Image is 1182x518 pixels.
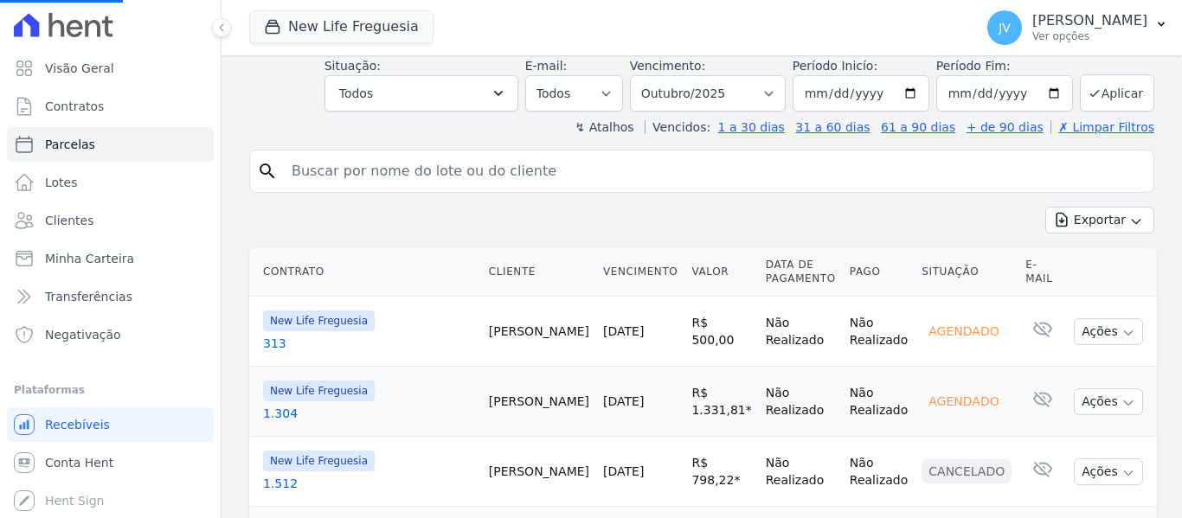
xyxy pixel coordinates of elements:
button: Exportar [1045,207,1154,233]
label: Período Fim: [936,57,1073,75]
th: Vencimento [596,247,684,297]
th: Situação [915,247,1018,297]
span: Visão Geral [45,60,114,77]
label: Situação: [324,59,381,73]
a: Negativação [7,317,214,352]
span: Conta Hent [45,454,113,471]
div: Cancelado [922,459,1012,483]
a: 1.304 [263,405,475,422]
th: E-mail [1018,247,1067,297]
p: [PERSON_NAME] [1032,12,1147,29]
i: search [257,161,278,182]
th: Cliente [482,247,596,297]
td: Não Realizado [759,367,843,437]
label: Período Inicío: [793,59,877,73]
th: Pago [843,247,915,297]
span: Todos [339,83,373,104]
a: Conta Hent [7,445,214,480]
a: 61 a 90 dias [881,120,955,134]
td: Não Realizado [843,367,915,437]
span: Transferências [45,288,132,305]
th: Contrato [249,247,482,297]
td: [PERSON_NAME] [482,297,596,367]
button: Aplicar [1080,74,1154,112]
a: Parcelas [7,127,214,162]
span: Clientes [45,212,93,229]
a: + de 90 dias [967,120,1044,134]
div: Agendado [922,319,1005,343]
span: Parcelas [45,136,95,153]
button: New Life Freguesia [249,10,434,43]
a: 1.512 [263,475,475,492]
label: Vencimento: [630,59,705,73]
label: E-mail: [525,59,568,73]
span: Contratos [45,98,104,115]
a: Minha Carteira [7,241,214,276]
a: Lotes [7,165,214,200]
td: R$ 798,22 [684,437,758,507]
span: Negativação [45,326,121,343]
th: Data de Pagamento [759,247,843,297]
a: Visão Geral [7,51,214,86]
a: Contratos [7,89,214,124]
button: JV [PERSON_NAME] Ver opções [973,3,1182,52]
button: Ações [1074,458,1143,485]
label: ↯ Atalhos [575,120,633,134]
p: Ver opções [1032,29,1147,43]
span: JV [999,22,1011,34]
button: Ações [1074,388,1143,415]
td: Não Realizado [843,437,915,507]
div: Agendado [922,389,1005,413]
span: New Life Freguesia [263,310,375,331]
td: [PERSON_NAME] [482,437,596,507]
button: Todos [324,75,518,112]
a: 1 a 30 dias [718,120,785,134]
a: [DATE] [603,394,644,408]
td: Não Realizado [843,297,915,367]
a: 313 [263,335,475,352]
span: Lotes [45,174,78,191]
span: New Life Freguesia [263,381,375,401]
td: Não Realizado [759,297,843,367]
label: Vencidos: [645,120,710,134]
td: R$ 500,00 [684,297,758,367]
div: Plataformas [14,380,207,400]
a: [DATE] [603,464,644,478]
a: Clientes [7,203,214,238]
a: ✗ Limpar Filtros [1050,120,1154,134]
a: Recebíveis [7,407,214,442]
td: [PERSON_NAME] [482,367,596,437]
a: Transferências [7,279,214,314]
a: [DATE] [603,324,644,338]
span: Minha Carteira [45,250,134,267]
td: R$ 1.331,81 [684,367,758,437]
input: Buscar por nome do lote ou do cliente [281,154,1147,189]
th: Valor [684,247,758,297]
span: New Life Freguesia [263,451,375,471]
td: Não Realizado [759,437,843,507]
span: Recebíveis [45,416,110,433]
a: 31 a 60 dias [795,120,870,134]
button: Ações [1074,318,1143,345]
